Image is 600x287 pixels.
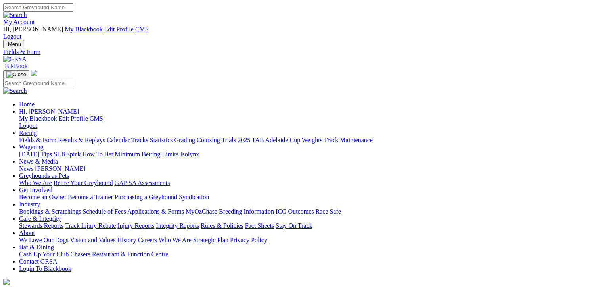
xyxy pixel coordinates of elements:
[19,251,597,258] div: Bar & Dining
[315,208,341,215] a: Race Safe
[59,115,88,122] a: Edit Profile
[230,237,267,243] a: Privacy Policy
[3,26,597,40] div: My Account
[19,101,35,108] a: Home
[174,137,195,143] a: Grading
[179,194,209,200] a: Syndication
[127,208,184,215] a: Applications & Forms
[159,237,192,243] a: Who We Are
[245,222,274,229] a: Fact Sheets
[3,56,27,63] img: GRSA
[186,208,217,215] a: MyOzChase
[19,222,63,229] a: Stewards Reports
[3,70,29,79] button: Toggle navigation
[138,237,157,243] a: Careers
[276,222,312,229] a: Stay On Track
[3,87,27,94] img: Search
[131,137,148,143] a: Tracks
[238,137,300,143] a: 2025 TAB Adelaide Cup
[19,194,66,200] a: Become an Owner
[19,165,33,172] a: News
[19,179,597,187] div: Greyhounds as Pets
[19,194,597,201] div: Get Involved
[19,137,56,143] a: Fields & Form
[19,129,37,136] a: Racing
[107,137,130,143] a: Calendar
[115,179,170,186] a: GAP SA Assessments
[150,137,173,143] a: Statistics
[3,12,27,19] img: Search
[5,63,28,69] span: BlkBook
[6,71,26,78] img: Close
[54,179,113,186] a: Retire Your Greyhound
[104,26,134,33] a: Edit Profile
[219,208,274,215] a: Breeding Information
[65,26,103,33] a: My Blackbook
[19,144,44,150] a: Wagering
[19,265,71,272] a: Login To Blackbook
[3,33,21,40] a: Logout
[19,208,597,215] div: Industry
[19,108,81,115] a: Hi, [PERSON_NAME]
[19,151,52,158] a: [DATE] Tips
[31,70,37,76] img: logo-grsa-white.png
[3,3,73,12] input: Search
[19,237,68,243] a: We Love Our Dogs
[19,222,597,229] div: Care & Integrity
[35,165,85,172] a: [PERSON_NAME]
[19,187,52,193] a: Get Involved
[324,137,373,143] a: Track Maintenance
[3,48,597,56] a: Fields & Form
[3,40,24,48] button: Toggle navigation
[19,165,597,172] div: News & Media
[19,179,52,186] a: Who We Are
[70,237,115,243] a: Vision and Values
[82,151,113,158] a: How To Bet
[117,222,154,229] a: Injury Reports
[3,26,63,33] span: Hi, [PERSON_NAME]
[8,41,21,47] span: Menu
[115,194,177,200] a: Purchasing a Greyhound
[3,279,10,285] img: logo-grsa-white.png
[19,172,69,179] a: Greyhounds as Pets
[201,222,243,229] a: Rules & Policies
[3,19,35,25] a: My Account
[276,208,314,215] a: ICG Outcomes
[19,115,57,122] a: My Blackbook
[70,251,168,258] a: Chasers Restaurant & Function Centre
[302,137,322,143] a: Weights
[135,26,149,33] a: CMS
[117,237,136,243] a: History
[180,151,199,158] a: Isolynx
[68,194,113,200] a: Become a Trainer
[197,137,220,143] a: Coursing
[19,137,597,144] div: Racing
[82,208,126,215] a: Schedule of Fees
[19,229,35,236] a: About
[193,237,228,243] a: Strategic Plan
[19,158,58,165] a: News & Media
[19,208,81,215] a: Bookings & Scratchings
[19,108,79,115] span: Hi, [PERSON_NAME]
[19,122,37,129] a: Logout
[3,63,28,69] a: BlkBook
[19,244,54,250] a: Bar & Dining
[54,151,81,158] a: SUREpick
[65,222,116,229] a: Track Injury Rebate
[115,151,178,158] a: Minimum Betting Limits
[19,258,57,265] a: Contact GRSA
[19,201,40,208] a: Industry
[19,251,69,258] a: Cash Up Your Club
[90,115,103,122] a: CMS
[58,137,105,143] a: Results & Replays
[156,222,199,229] a: Integrity Reports
[19,115,597,129] div: Hi, [PERSON_NAME]
[221,137,236,143] a: Trials
[19,237,597,244] div: About
[19,215,61,222] a: Care & Integrity
[3,79,73,87] input: Search
[19,151,597,158] div: Wagering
